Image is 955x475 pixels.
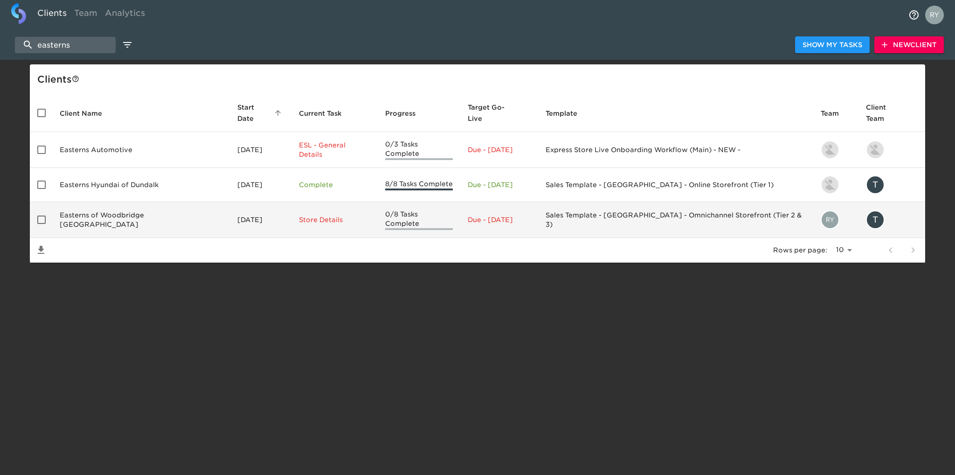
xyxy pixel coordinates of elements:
td: Easterns of Woodbridge [GEOGRAPHIC_DATA] [52,202,230,238]
input: search [15,37,116,53]
div: tatkins@easterns.com [866,210,918,229]
p: Due - [DATE] [468,215,530,224]
span: Target Go-Live [468,102,530,124]
td: Express Store Live Onboarding Workflow (Main) - NEW - [538,132,813,168]
button: edit [119,37,135,53]
td: [DATE] [230,202,291,238]
td: [DATE] [230,168,291,202]
div: T [866,175,885,194]
p: Complete [299,180,370,189]
span: Show My Tasks [803,39,862,51]
button: NewClient [874,36,944,54]
span: Client Team [866,102,918,124]
td: Sales Template - [GEOGRAPHIC_DATA] - Online Storefront (Tier 1) [538,168,813,202]
img: Profile [925,6,944,24]
img: ryan.dale@roadster.com [822,211,838,228]
span: Client Name [60,108,114,119]
a: Clients [34,3,70,26]
td: Sales Template - [GEOGRAPHIC_DATA] - Omnichannel Storefront (Tier 2 & 3) [538,202,813,238]
p: Due - [DATE] [468,180,530,189]
td: 0/8 Tasks Complete [378,202,461,238]
button: notifications [903,4,925,26]
div: rhianna.harrison@roadster.com [866,140,918,159]
div: Client s [37,72,921,87]
span: Template [546,108,589,119]
td: [DATE] [230,132,291,168]
td: 0/3 Tasks Complete [378,132,461,168]
p: ESL - General Details [299,140,370,159]
td: 8/8 Tasks Complete [378,168,461,202]
a: Team [70,3,101,26]
span: Start Date [237,102,284,124]
p: Store Details [299,215,370,224]
select: rows per page [831,243,855,257]
p: Rows per page: [773,245,827,255]
td: Easterns Hyundai of Dundalk [52,168,230,202]
div: shaun.lewis@roadster.com [821,140,851,159]
div: tatkins@easterns.com [866,175,918,194]
td: Easterns Automotive [52,132,230,168]
img: rhianna.harrison@roadster.com [867,141,884,158]
span: New Client [882,39,936,51]
span: Progress [385,108,428,119]
button: Show My Tasks [795,36,870,54]
img: shaun.lewis@roadster.com [822,141,838,158]
div: ryan.dale@roadster.com [821,210,851,229]
span: Current Task [299,108,354,119]
span: Calculated based on the start date and the duration of all Tasks contained in this Hub. [468,102,518,124]
span: Team [821,108,851,119]
img: kevin.lo@roadster.com [822,176,838,193]
div: kevin.lo@roadster.com [821,175,851,194]
button: Save List [30,239,52,261]
img: logo [11,3,26,24]
span: This is the next Task in this Hub that should be completed [299,108,342,119]
table: enhanced table [30,94,925,263]
div: T [866,210,885,229]
a: Analytics [101,3,149,26]
svg: This is a list of all of your clients and clients shared with you [72,75,79,83]
p: Due - [DATE] [468,145,530,154]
